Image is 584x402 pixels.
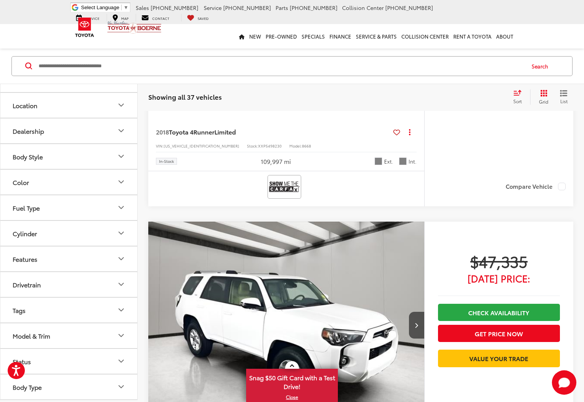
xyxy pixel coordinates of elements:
[117,280,126,289] div: Drivetrain
[121,5,122,10] span: ​
[13,255,37,263] div: Features
[136,4,149,11] span: Sales
[302,143,311,149] span: 8668
[375,157,382,165] span: Magnetic Gray Metallic
[117,331,126,340] div: Model & Trim
[247,143,258,149] span: Stock:
[258,143,282,149] span: XXP5498230
[107,14,134,21] a: Map
[290,4,337,11] span: [PHONE_NUMBER]
[438,325,560,342] button: Get Price Now
[438,350,560,367] a: Value Your Trade
[204,4,222,11] span: Service
[123,5,128,10] span: ▼
[263,24,299,49] a: Pre-Owned
[327,24,354,49] a: Finance
[156,143,164,149] span: VIN:
[117,203,126,212] div: Fuel Type
[552,370,576,395] button: Toggle Chat Window
[156,127,169,136] span: 2018
[0,272,138,297] button: DrivetrainDrivetrain
[117,357,126,366] div: Status
[552,370,576,395] svg: Start Chat
[164,143,239,149] span: [US_VEHICLE_IDENTIFICATION_NUMBER]
[117,152,126,161] div: Body Style
[70,14,105,21] a: Service
[451,24,494,49] a: Rent a Toyota
[0,349,138,374] button: StatusStatus
[0,195,138,220] button: Fuel TypeFuel Type
[156,128,390,136] a: 2018Toyota 4RunnerLimited
[0,118,138,143] button: DealershipDealership
[530,89,554,105] button: Grid View
[0,144,138,169] button: Body StyleBody Style
[513,98,522,104] span: Sort
[81,5,119,10] span: Select Language
[506,183,566,190] label: Compare Vehicle
[214,127,236,136] span: Limited
[198,16,209,21] span: Saved
[13,230,37,237] div: Cylinder
[0,93,138,118] button: LocationLocation
[560,98,568,104] span: List
[13,383,42,391] div: Body Type
[269,177,300,197] img: View CARFAX report
[117,229,126,238] div: Cylinder
[0,246,138,271] button: FeaturesFeatures
[13,204,40,211] div: Fuel Type
[13,127,44,135] div: Dealership
[181,14,214,21] a: My Saved Vehicles
[136,14,175,21] a: Contact
[159,159,174,163] span: In-Stock
[438,251,560,271] span: $47,335
[354,24,399,49] a: Service & Parts: Opens in a new tab
[399,157,407,165] span: Gray
[148,92,222,101] span: Showing all 37 vehicles
[223,4,271,11] span: [PHONE_NUMBER]
[117,100,126,110] div: Location
[399,24,451,49] a: Collision Center
[117,126,126,135] div: Dealership
[13,178,29,186] div: Color
[494,24,516,49] a: About
[342,4,384,11] span: Collision Center
[261,157,291,166] div: 109,997 mi
[409,129,410,135] span: dropdown dots
[107,21,162,34] img: Vic Vaughan Toyota of Boerne
[554,89,573,105] button: List View
[385,4,433,11] span: [PHONE_NUMBER]
[509,89,530,105] button: Select sort value
[403,125,417,139] button: Actions
[0,298,138,323] button: TagsTags
[0,323,138,348] button: Model & TrimModel & Trim
[13,332,50,339] div: Model & Trim
[117,382,126,391] div: Body Type
[81,5,128,10] a: Select Language​
[38,57,524,75] input: Search by Make, Model, or Keyword
[13,153,43,160] div: Body Style
[0,374,138,399] button: Body TypeBody Type
[409,158,417,165] span: Int.
[13,306,26,314] div: Tags
[438,304,560,321] a: Check Availability
[289,143,302,149] span: Model:
[169,127,214,136] span: Toyota 4Runner
[117,177,126,186] div: Color
[117,254,126,263] div: Features
[539,98,548,105] span: Grid
[13,102,37,109] div: Location
[13,358,31,365] div: Status
[0,170,138,195] button: ColorColor
[151,4,198,11] span: [PHONE_NUMBER]
[524,57,559,76] button: Search
[0,221,138,246] button: CylinderCylinder
[247,24,263,49] a: New
[438,274,560,282] span: [DATE] Price:
[409,312,424,339] button: Next image
[70,15,99,40] img: Toyota
[237,24,247,49] a: Home
[276,4,288,11] span: Parts
[384,158,393,165] span: Ext.
[299,24,327,49] a: Specials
